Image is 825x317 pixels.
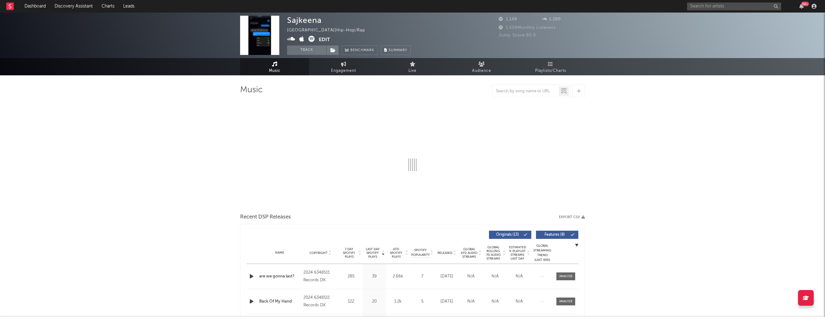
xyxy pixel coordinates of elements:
[331,67,356,75] span: Engagement
[533,244,552,262] div: Global Streaming Trend (Last 60D)
[499,26,556,30] span: 1,509 Monthly Listeners
[801,2,809,6] div: 99 +
[381,46,411,55] button: Summary
[287,27,372,34] div: [GEOGRAPHIC_DATA] | Hip-Hop/Rap
[489,231,531,239] button: Originals(13)
[799,4,804,9] button: 99+
[559,215,585,219] button: Export CSV
[540,233,569,237] span: Features ( 8 )
[309,58,378,75] a: Engagement
[341,247,357,259] span: 7 Day Spotify Plays
[388,247,404,259] span: ATD Spotify Plays
[485,245,502,261] span: Global Rolling 7D Audio Streams
[509,273,530,280] div: N/A
[542,17,561,21] span: 1,280
[269,67,281,75] span: Music
[411,248,430,257] span: Spotify Popularity
[350,47,374,54] span: Benchmark
[535,67,566,75] span: Playlists/Charts
[516,58,585,75] a: Playlists/Charts
[447,58,516,75] a: Audience
[341,298,361,305] div: 122
[389,49,407,52] span: Summary
[408,67,417,75] span: Live
[509,245,526,261] span: Estimated % Playlist Streams Last Day
[493,233,522,237] span: Originals ( 13 )
[388,273,408,280] div: 2.66k
[364,273,385,280] div: 39
[436,298,457,305] div: [DATE]
[438,251,452,255] span: Released
[364,298,385,305] div: 20
[460,247,478,259] span: Global ATD Audio Streams
[472,67,491,75] span: Audience
[485,273,506,280] div: N/A
[303,294,338,309] div: 2024 6348511 Records DK
[378,58,447,75] a: Live
[303,269,338,284] div: 2024 6348511 Records DK
[259,250,300,255] div: Name
[364,247,381,259] span: Last Day Spotify Plays
[499,17,517,21] span: 1,148
[342,46,378,55] a: Benchmark
[460,298,481,305] div: N/A
[493,89,559,94] input: Search by song name or URL
[240,213,291,221] span: Recent DSP Releases
[287,16,322,25] div: Sajkeena
[259,298,300,305] a: Back Of My Hand
[388,298,408,305] div: 1.2k
[319,36,330,44] button: Edit
[485,298,506,305] div: N/A
[411,273,433,280] div: 7
[309,251,328,255] span: Copyright
[411,298,433,305] div: 5
[499,33,536,37] span: Jump Score: 80.9
[240,58,309,75] a: Music
[287,46,326,55] button: Track
[536,231,578,239] button: Features(8)
[259,273,300,280] a: are we gonna last?
[436,273,457,280] div: [DATE]
[687,3,781,10] input: Search for artists
[341,273,361,280] div: 285
[509,298,530,305] div: N/A
[460,273,481,280] div: N/A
